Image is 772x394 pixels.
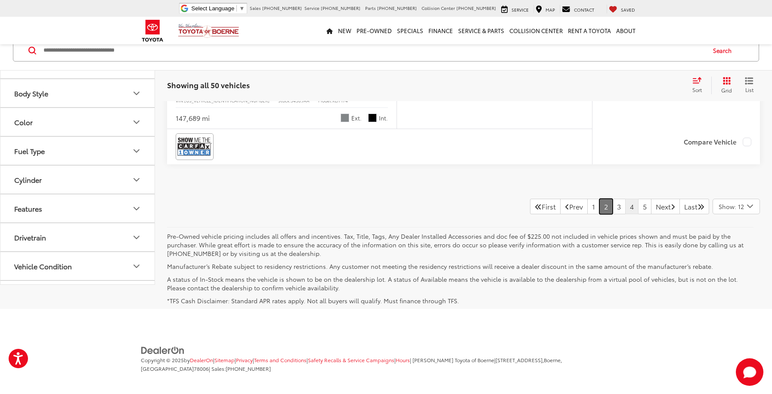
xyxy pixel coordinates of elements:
a: Contact [560,5,596,13]
button: Body StyleBody Style [0,79,155,107]
span: Show: 12 [719,202,744,211]
a: Service [499,5,531,13]
p: A status of In-Stock means the vehicle is shown to be on the dealership lot. A status of Availabl... [167,275,753,292]
span: Parts [365,5,376,11]
span: 78006 [194,365,209,372]
div: Cylinder [131,175,142,185]
span: Copyright © 2025 [141,356,184,363]
a: Service & Parts: Opens in a new tab [456,17,507,44]
span: | [307,356,394,363]
span: Service [512,6,529,13]
div: Features [14,204,42,212]
a: 5 [638,199,651,214]
a: Select Language​ [191,5,245,12]
img: DealerOn [141,346,185,355]
svg: Start Chat [736,358,763,386]
a: New [335,17,354,44]
button: CylinderCylinder [0,166,155,194]
a: 3 [612,199,626,214]
button: Vehicle ConditionVehicle Condition [0,252,155,280]
p: Pre-Owned vehicle pricing includes all offers and incentives. Tax, Title, Tags, Any Dealer Instal... [167,232,753,258]
div: Drivetrain [14,233,46,241]
span: Black [368,114,377,122]
div: Body Style [131,88,142,98]
span: Service [304,5,319,11]
div: Features [131,203,142,214]
label: Compare Vehicle [684,138,751,146]
a: Terms and Conditions [254,356,307,363]
img: Vic Vaughan Toyota of Boerne [178,23,239,38]
a: Home [324,17,335,44]
span: Sales [250,5,261,11]
img: Toyota [136,17,169,45]
div: Body Style [14,89,48,97]
span: | [394,356,410,363]
span: Collision Center [422,5,455,11]
a: Hours [396,356,410,363]
span: ▼ [239,5,245,12]
a: Specials [394,17,426,44]
span: | [PERSON_NAME] Toyota of Boerne [410,356,494,363]
a: 4 [625,199,639,214]
a: Finance [426,17,456,44]
div: Fuel Type [14,147,45,155]
i: Previous Page [565,203,569,210]
div: 147,689 mi [176,113,210,123]
span: Contact [574,6,594,13]
span: [PHONE_NUMBER] [456,5,496,11]
a: Previous PagePrev [560,199,588,214]
a: 2 [599,199,613,214]
span: | Sales: [209,365,271,372]
div: Fuel Type [131,146,142,156]
a: DealerOn Home Page [190,356,213,363]
span: Int. [379,114,388,122]
a: Privacy [236,356,253,363]
a: First PageFirst [530,199,561,214]
button: Grid View [711,77,738,94]
a: Safety Recalls & Service Campaigns, Opens in a new tab [308,356,394,363]
div: Color [131,117,142,127]
i: Last Page [698,203,704,210]
span: | [213,356,235,363]
a: DealerOn [141,345,185,354]
img: View CARFAX report [177,135,212,158]
span: [GEOGRAPHIC_DATA] [141,365,194,372]
button: Select number of vehicles per page [713,199,760,214]
button: DrivetrainDrivetrain [0,223,155,251]
i: First Page [535,203,542,210]
span: Showing all 50 vehicles [167,80,250,90]
button: ColorColor [0,108,155,136]
a: My Saved Vehicles [607,5,637,13]
button: Select sort value [688,77,711,94]
a: Rent a Toyota [565,17,614,44]
button: Fuel TypeFuel Type [0,137,155,165]
span: [PHONE_NUMBER] [226,365,271,372]
span: Boerne, [544,356,562,363]
a: Map [533,5,557,13]
input: Search by Make, Model, or Keyword [43,40,705,61]
span: | [253,356,307,363]
span: Select Language [191,5,234,12]
span: [PHONE_NUMBER] [321,5,360,11]
p: *TFS Cash Disclaimer: Standard APR rates apply. Not all buyers will qualify. Must finance through... [167,296,753,305]
span: Sort [692,86,702,93]
button: Toggle Chat Window [736,358,763,386]
span: [STREET_ADDRESS], [496,356,544,363]
span: | [141,356,562,372]
div: Cylinder [14,175,42,184]
a: Pre-Owned [354,17,394,44]
div: Vehicle Condition [131,261,142,271]
a: About [614,17,638,44]
span: [PHONE_NUMBER] [262,5,302,11]
button: Search [705,40,744,61]
a: 1 [587,199,600,214]
button: FeaturesFeatures [0,194,155,222]
div: Drivetrain [131,232,142,243]
span: List [745,86,753,93]
button: List View [738,77,760,94]
span: | [235,356,253,363]
span: Map [546,6,555,13]
button: Body Type [0,281,155,309]
div: Vehicle Condition [14,262,72,270]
